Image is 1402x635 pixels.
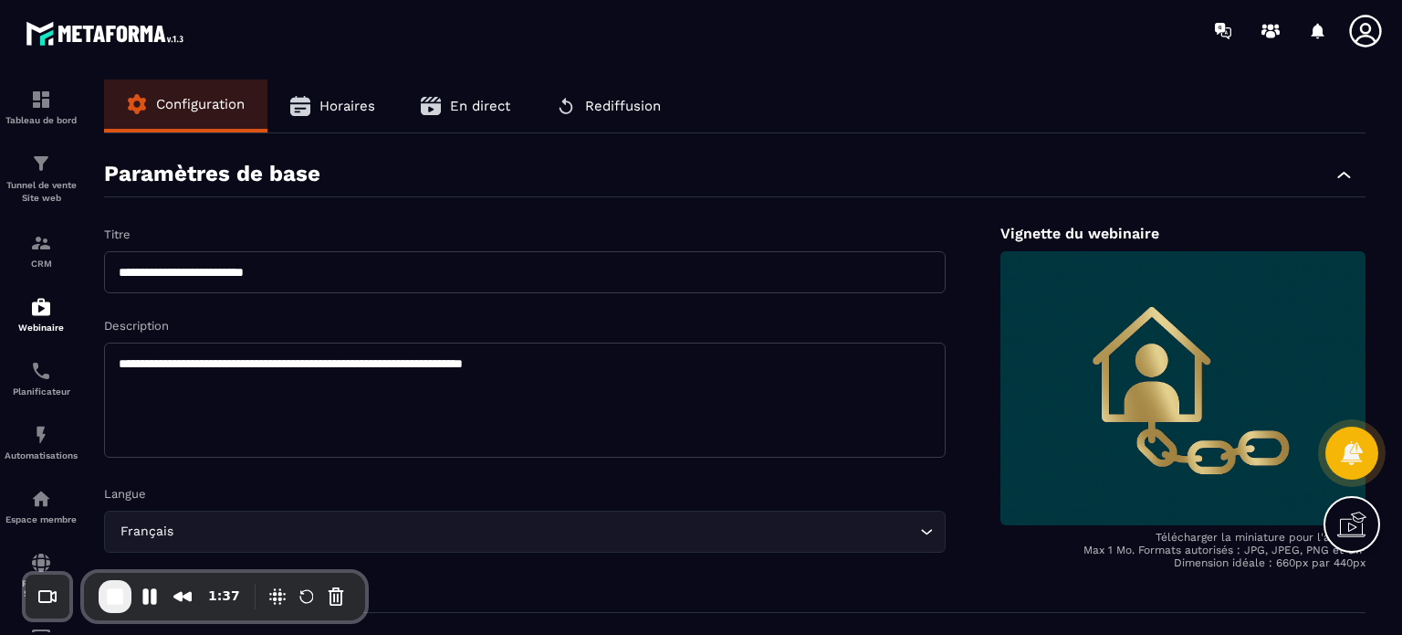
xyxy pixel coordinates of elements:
img: logo [26,16,190,50]
label: Description [104,319,169,333]
img: formation [30,153,52,175]
button: En direct [398,79,533,132]
span: Configuration [156,96,245,112]
a: schedulerschedulerPlanificateur [5,346,78,410]
p: Webinaire [5,323,78,333]
p: Planificateur [5,386,78,397]
p: CRM [5,259,78,269]
a: social-networksocial-networkRéseaux Sociaux [5,538,78,612]
img: scheduler [30,360,52,382]
p: Vignette du webinaire [1000,225,1365,242]
span: En direct [450,98,510,114]
p: Télécharger la miniature pour l'afficher [1000,531,1365,544]
img: formation [30,89,52,111]
p: Automatisations [5,450,78,460]
div: Search for option [104,511,946,553]
a: formationformationTableau de bord [5,75,78,139]
a: automationsautomationsAutomatisations [5,410,78,474]
img: automations [30,424,52,446]
span: Rediffusion [585,98,661,114]
img: automations [30,488,52,510]
input: Search for option [177,522,915,542]
a: formationformationTunnel de vente Site web [5,139,78,218]
label: Langue [104,487,146,501]
button: Configuration [104,79,267,129]
img: formation [30,232,52,254]
img: social-network [30,552,52,574]
p: Espace membre [5,514,78,524]
p: Max 1 Mo. Formats autorisés : JPG, JPEG, PNG et GIF [1000,544,1365,556]
p: Dimension idéale : 660px par 440px [1000,556,1365,569]
a: automationsautomationsEspace membre [5,474,78,538]
p: Tunnel de vente Site web [5,179,78,205]
span: Français [116,522,177,542]
label: Titre [104,228,131,241]
a: automationsautomationsWebinaire [5,282,78,346]
button: Rediffusion [533,79,684,132]
span: Horaires [319,98,375,114]
p: Paramètres de base [104,161,320,187]
button: Horaires [267,79,398,132]
p: Réseaux Sociaux [5,578,78,598]
img: automations [30,296,52,318]
a: formationformationCRM [5,218,78,282]
p: Tableau de bord [5,115,78,125]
